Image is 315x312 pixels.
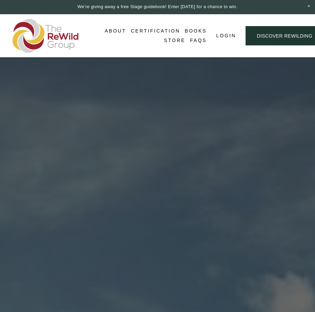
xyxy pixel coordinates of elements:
[190,36,207,45] a: FAQs
[164,36,185,45] a: Store
[216,32,236,40] a: Login
[185,26,207,36] a: Books
[13,19,79,53] img: The ReWild Group
[105,26,126,36] a: About
[131,26,180,36] a: Certification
